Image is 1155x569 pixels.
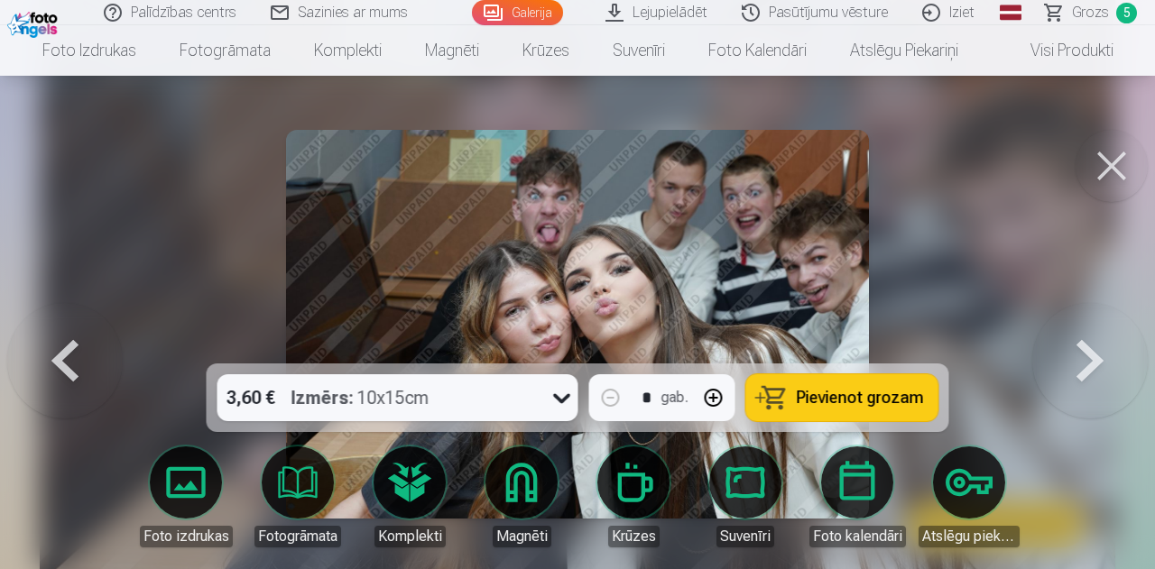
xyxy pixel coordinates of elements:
[7,7,62,38] img: /fa1
[291,385,354,410] strong: Izmērs :
[291,374,430,421] div: 10x15cm
[746,374,938,421] button: Pievienot grozam
[1116,3,1137,23] span: 5
[140,526,233,547] div: Foto izdrukas
[493,526,551,547] div: Magnēti
[919,446,1020,547] a: Atslēgu piekariņi
[501,25,591,76] a: Krūzes
[254,526,341,547] div: Fotogrāmata
[21,25,158,76] a: Foto izdrukas
[591,25,687,76] a: Suvenīri
[797,390,924,406] span: Pievienot grozam
[919,526,1020,547] div: Atslēgu piekariņi
[716,526,774,547] div: Suvenīri
[158,25,292,76] a: Fotogrāmata
[608,526,660,547] div: Krūzes
[247,446,348,547] a: Fotogrāmata
[1072,2,1109,23] span: Grozs
[687,25,828,76] a: Foto kalendāri
[661,387,688,408] div: gab.
[828,25,980,76] a: Atslēgu piekariņi
[809,526,906,547] div: Foto kalendāri
[292,25,403,76] a: Komplekti
[217,374,284,421] div: 3,60 €
[695,446,796,547] a: Suvenīri
[471,446,572,547] a: Magnēti
[583,446,684,547] a: Krūzes
[807,446,908,547] a: Foto kalendāri
[135,446,236,547] a: Foto izdrukas
[359,446,460,547] a: Komplekti
[374,526,446,547] div: Komplekti
[980,25,1135,76] a: Visi produkti
[403,25,501,76] a: Magnēti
